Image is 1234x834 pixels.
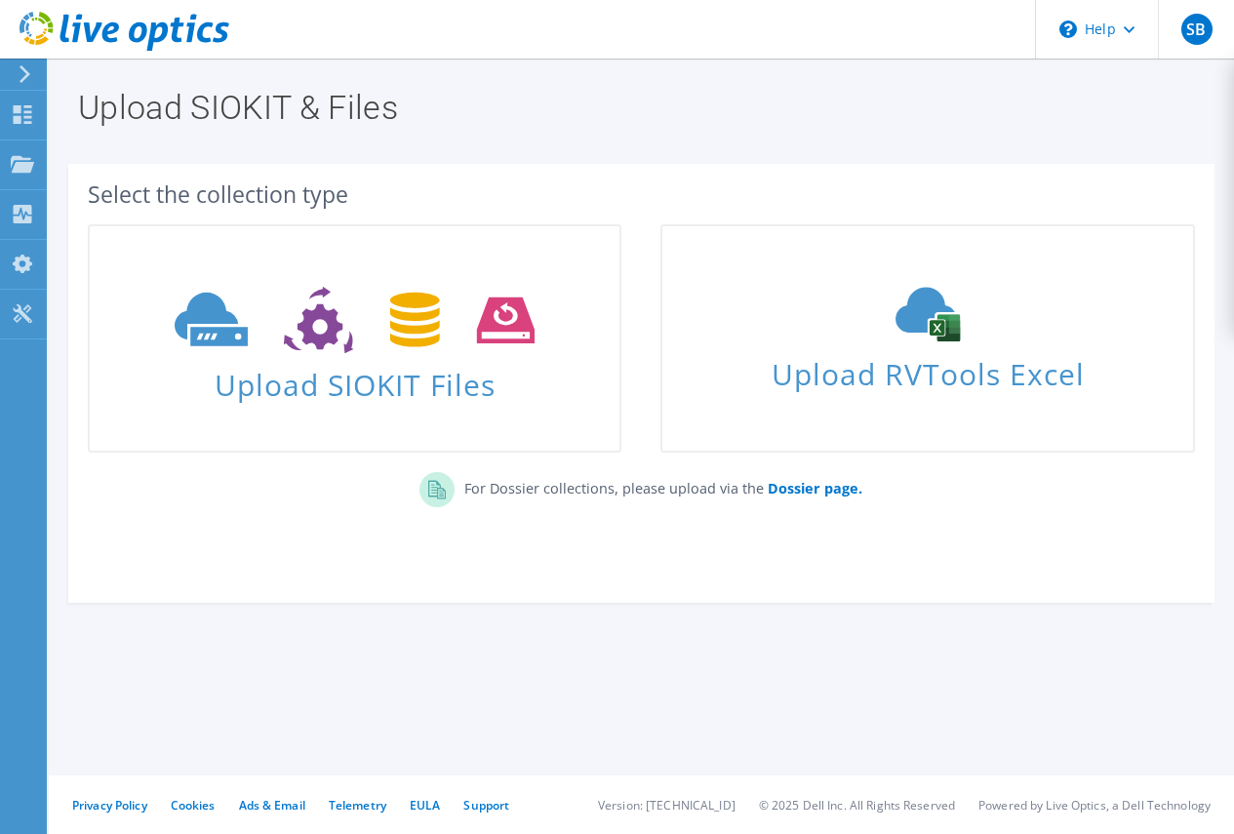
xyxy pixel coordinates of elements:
[764,479,862,497] a: Dossier page.
[88,224,621,453] a: Upload SIOKIT Files
[72,797,147,814] a: Privacy Policy
[455,472,862,499] p: For Dossier collections, please upload via the
[662,348,1192,390] span: Upload RVTools Excel
[88,183,1195,205] div: Select the collection type
[768,479,862,497] b: Dossier page.
[171,797,216,814] a: Cookies
[660,224,1194,453] a: Upload RVTools Excel
[90,358,619,400] span: Upload SIOKIT Files
[1181,14,1213,45] span: SB
[239,797,305,814] a: Ads & Email
[759,797,955,814] li: © 2025 Dell Inc. All Rights Reserved
[78,91,1195,124] h1: Upload SIOKIT & Files
[410,797,440,814] a: EULA
[329,797,386,814] a: Telemetry
[978,797,1211,814] li: Powered by Live Optics, a Dell Technology
[598,797,736,814] li: Version: [TECHNICAL_ID]
[1059,20,1077,38] svg: \n
[463,797,509,814] a: Support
